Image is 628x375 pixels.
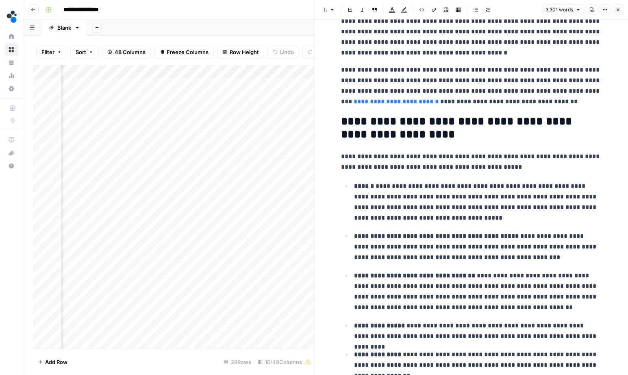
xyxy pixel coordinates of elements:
span: 48 Columns [115,48,146,56]
span: Sort [76,48,86,56]
span: Undo [280,48,294,56]
button: Help + Support [5,159,18,172]
a: Browse [5,43,18,56]
button: Row Height [217,46,264,59]
div: 16/48 Columns [254,355,314,368]
a: AirOps Academy [5,133,18,146]
img: spot.ai Logo [5,9,20,24]
a: Settings [5,82,18,95]
button: Undo [267,46,299,59]
button: 3,301 words [542,4,584,15]
span: Row Height [230,48,259,56]
div: Blank [57,24,71,32]
span: 3,301 words [545,6,573,13]
button: Workspace: spot.ai [5,7,18,27]
span: Add Row [45,358,67,366]
button: Add Row [33,355,72,368]
span: Filter [41,48,54,56]
a: Home [5,30,18,43]
button: Freeze Columns [154,46,214,59]
a: Blank [41,20,87,36]
button: Sort [70,46,99,59]
div: 28 Rows [220,355,254,368]
button: What's new? [5,146,18,159]
a: Your Data [5,56,18,69]
div: What's new? [5,147,17,159]
a: Usage [5,69,18,82]
button: Filter [36,46,67,59]
button: 48 Columns [102,46,151,59]
span: Freeze Columns [167,48,209,56]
